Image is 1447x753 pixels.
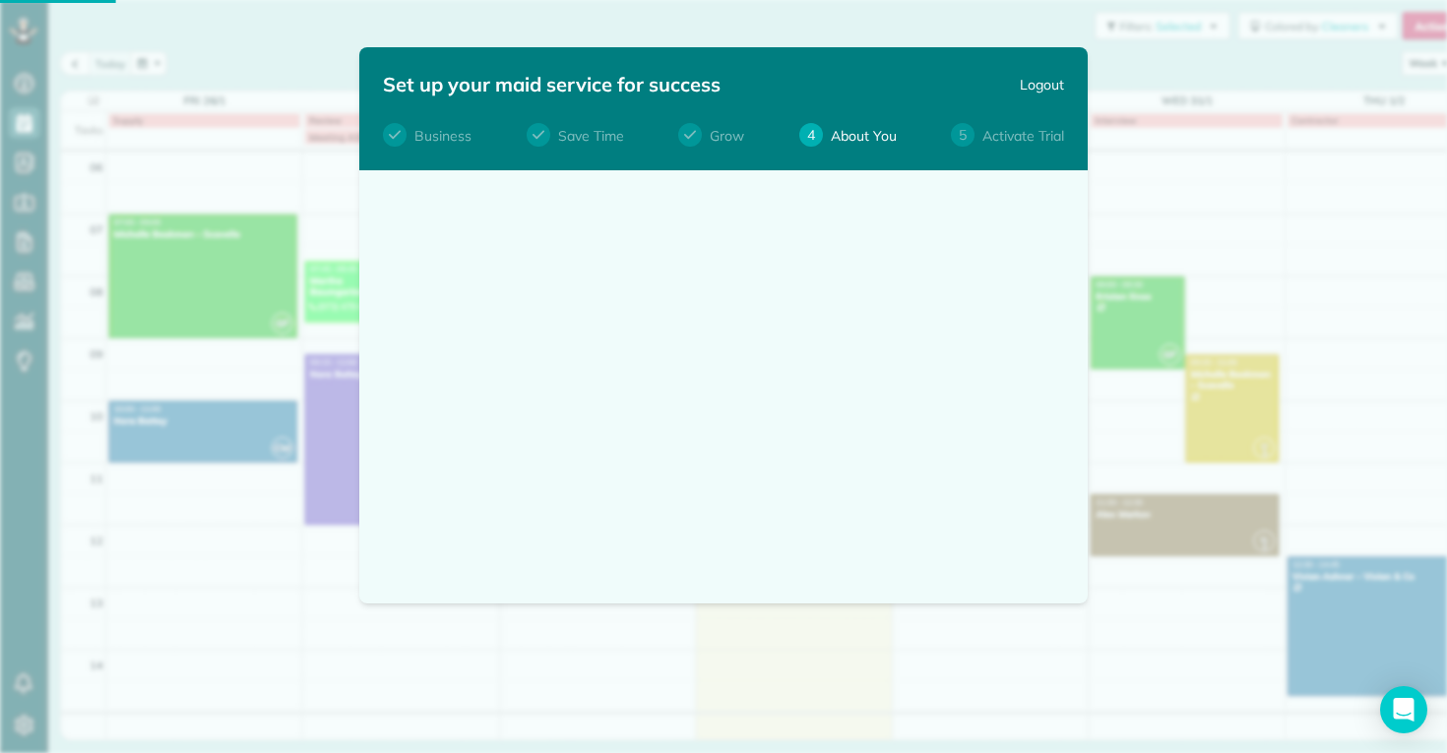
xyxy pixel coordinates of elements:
span: About You [831,127,897,145]
span: Logout [1020,75,1064,94]
div: 5 [951,123,975,147]
a: Business [414,123,472,147]
a: Grow [710,123,744,147]
div: 4 [799,123,823,147]
span: Save Time [558,127,624,145]
span: Set up your maid service for success [383,71,721,98]
div: Open Intercom Messenger [1380,686,1427,733]
a: Save Time [558,123,624,147]
span: Grow [710,127,744,145]
span: Business [414,127,472,145]
a: About You [831,123,897,147]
